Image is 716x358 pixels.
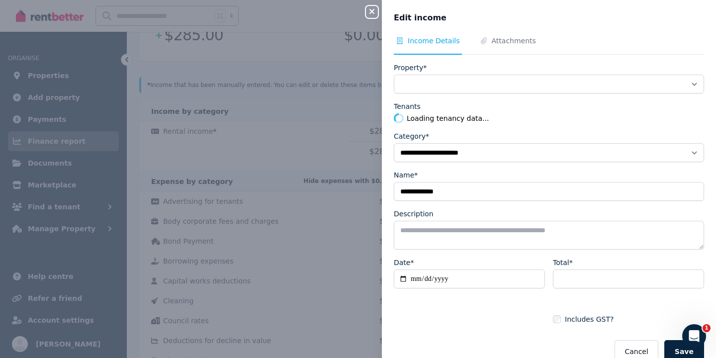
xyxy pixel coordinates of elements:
label: Date* [394,258,414,268]
label: Property* [394,63,427,73]
span: Edit income [394,12,447,24]
span: Attachments [492,36,536,46]
legend: Loading tenancy data... [407,113,489,123]
label: Total* [553,258,573,268]
nav: Tabs [394,36,704,55]
label: Name* [394,170,418,180]
span: Includes GST? [565,314,614,324]
label: Category* [394,131,429,141]
label: Tenants [394,101,421,111]
span: Income Details [408,36,460,46]
input: Includes GST? [553,315,561,323]
span: 1 [703,324,711,332]
iframe: Intercom live chat [682,324,706,348]
label: Description [394,209,434,219]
